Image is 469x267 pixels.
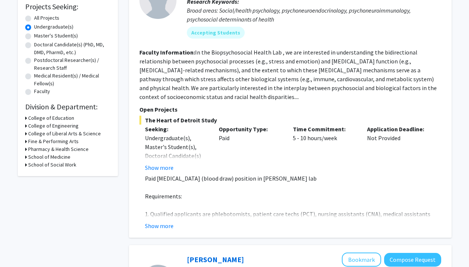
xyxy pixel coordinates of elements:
h2: Division & Department: [25,102,110,111]
p: Seeking: [145,125,208,133]
h3: College of Liberal Arts & Science [28,130,101,138]
div: Undergraduate(s), Master's Student(s), Doctoral Candidate(s) (PhD, MD, DMD, PharmD, etc.) [145,133,208,178]
h3: Pharmacy & Health Science [28,145,89,153]
h3: College of Education [28,114,74,122]
fg-read-more: In the Biopsychosocial Health Lab , we are interested in understanding the bidirectional relation... [139,49,437,100]
h3: Fine & Performing Arts [28,138,79,145]
button: Add Kang Chen to Bookmarks [342,253,381,267]
a: [PERSON_NAME] [187,255,244,264]
span: Requirements: [145,192,182,200]
div: Broad areas: Social/health psychology, psychoneuroendocrinology, psychoneuroimmunology, psychosoc... [187,6,441,24]
p: Open Projects [139,105,441,114]
label: Master's Student(s) [34,32,78,40]
div: Paid [213,125,287,172]
span: Paid [MEDICAL_DATA] (blood draw) position in [PERSON_NAME] lab [145,175,317,182]
h3: School of Social Work [28,161,76,169]
span: The Heart of Detroit Study [139,116,441,125]
p: Application Deadline: [367,125,430,133]
h3: School of Medicine [28,153,70,161]
label: Medical Resident(s) / Medical Fellow(s) [34,72,110,88]
p: Time Commitment: [293,125,356,133]
b: Faculty Information: [139,49,195,56]
span: 1. Qualified applicants are phlebotomists, patient care techs (PCT), nursing assistants (CNA), me... [145,210,430,227]
h3: College of Engineering [28,122,79,130]
label: Undergraduate(s) [34,23,73,31]
div: Not Provided [361,125,436,172]
div: 5 - 10 hours/week [287,125,361,172]
p: Opportunity Type: [219,125,282,133]
button: Show more [145,221,174,230]
label: Doctoral Candidate(s) (PhD, MD, DMD, PharmD, etc.) [34,41,110,56]
iframe: Chat [6,234,32,261]
label: Faculty [34,88,50,95]
h2: Projects Seeking: [25,2,110,11]
mat-chip: Accepting Students [187,27,245,39]
label: All Projects [34,14,59,22]
button: Show more [145,163,174,172]
label: Postdoctoral Researcher(s) / Research Staff [34,56,110,72]
button: Compose Request to Kang Chen [384,253,441,267]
